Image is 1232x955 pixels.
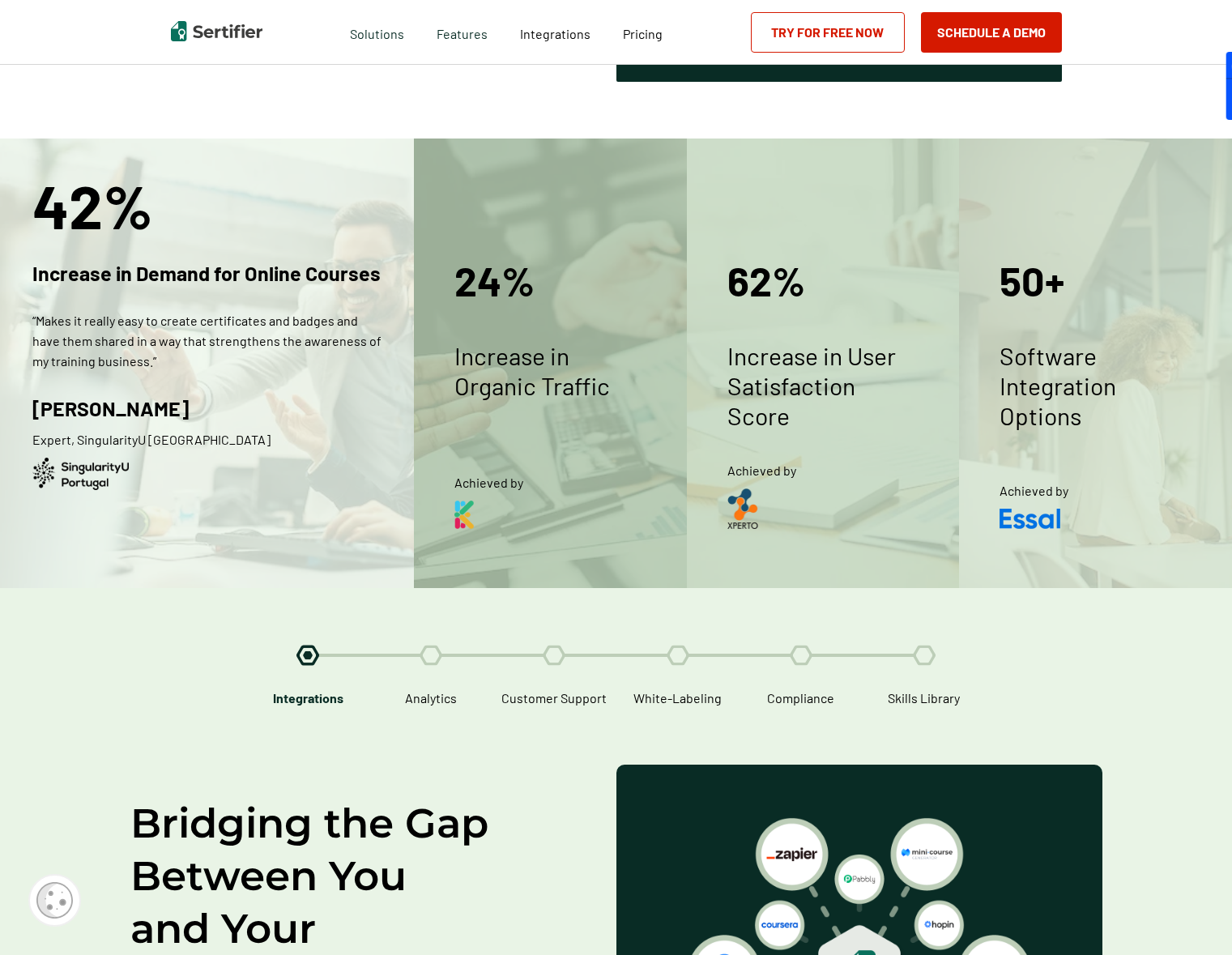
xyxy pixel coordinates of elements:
p: Increase in Demand for Online Courses [32,260,381,286]
p: “Makes it really easy to create certificates and badges and have them shared in a way that streng... [32,310,382,371]
span: Pricing [623,26,663,41]
p: Achieved by [454,472,523,492]
span: Features [437,22,488,42]
p: 24% [454,244,646,317]
p: Increase in Organic Traffic [454,341,646,401]
img: List Icon [420,645,442,666]
a: Pricing [623,22,663,42]
img: List Icon [296,645,319,666]
span: Analytics [405,688,457,708]
span: Integrations [273,688,343,708]
p: Software Integration Options [1000,341,1192,431]
p: 42% [32,171,153,240]
span: Compliance [767,688,834,708]
img: Sertifier | Digital Credentialing Platform [171,21,262,41]
img: List Icon [543,645,565,666]
p: 50+ [1000,244,1192,317]
img: Cookie Popup Icon [36,882,73,919]
span: Solutions [350,22,404,42]
iframe: Chat Widget [1151,877,1232,955]
img: List Icon [790,645,812,666]
span: White-Labeling [633,688,722,708]
span: Integrations [520,26,590,41]
p: Achieved by [727,460,796,480]
img: Emmanuel CaguimbalFounder/CEO, XPERTO [727,488,759,529]
p: Expert, SingularityU [GEOGRAPHIC_DATA] [32,429,271,450]
button: Schedule a Demo [921,12,1062,53]
span: Customer Support [501,688,607,708]
img: Bernard PietteFounder, Konobo [454,501,473,529]
p: Achieved by [1000,480,1068,501]
a: Try for Free Now [751,12,905,53]
span: Skills Library [888,688,960,708]
img: Ozioma EgwuonwuExpert, SingularityU Portugal [32,458,129,490]
p: [PERSON_NAME] [32,395,189,421]
img: List Icon [667,645,689,666]
a: Integrations [520,22,590,42]
img: List Icon [913,645,936,666]
p: 62% [727,244,919,317]
p: Increase in User Satisfaction Score [727,341,919,431]
img: Amine KhaldiManaging Director, Essal Institute [1000,509,1060,529]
